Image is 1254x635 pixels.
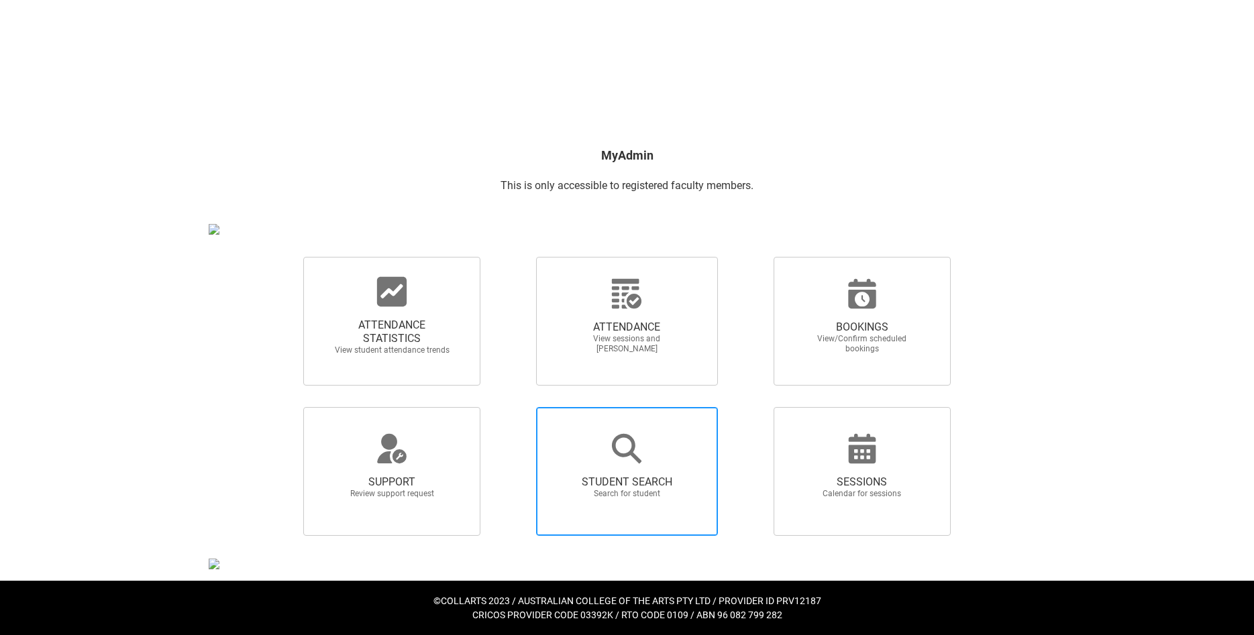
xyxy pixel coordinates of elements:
[333,345,451,355] span: View student attendance trends
[803,475,921,489] span: SESSIONS
[333,489,451,499] span: Review support request
[803,334,921,354] span: View/Confirm scheduled bookings
[568,334,686,354] span: View sessions and [PERSON_NAME]
[568,321,686,334] span: ATTENDANCE
[501,179,753,192] span: This is only accessible to registered faculty members.
[568,475,686,489] span: STUDENT SEARCH
[209,224,219,235] img: REDU_GREY_LINE
[209,559,219,569] img: REDU_GREY_LINE
[803,489,921,499] span: Calendar for sessions
[209,146,1046,164] h2: MyAdmin
[803,321,921,334] span: BOOKINGS
[568,489,686,499] span: Search for student
[333,475,451,489] span: SUPPORT
[333,319,451,345] span: ATTENDANCE STATISTICS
